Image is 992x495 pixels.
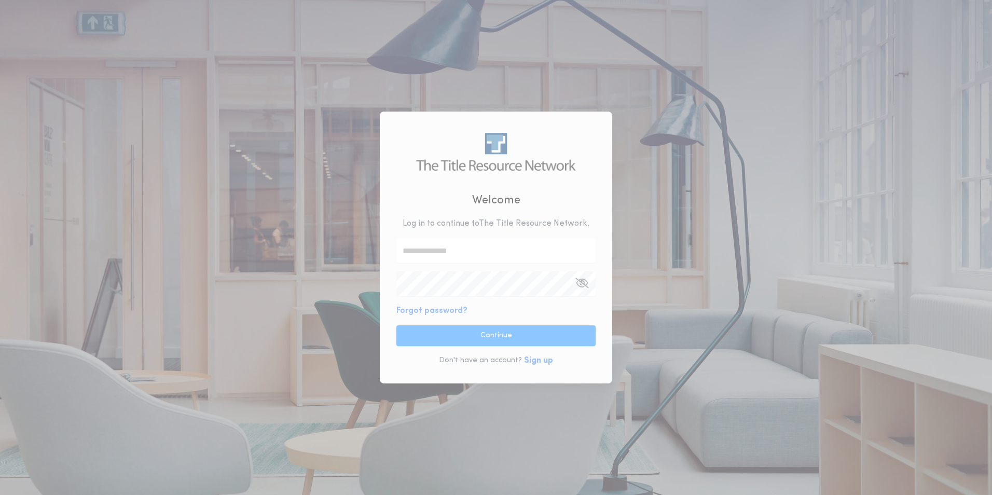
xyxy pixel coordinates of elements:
[396,325,596,346] button: Continue
[472,192,520,209] h2: Welcome
[403,217,589,230] p: Log in to continue to The Title Resource Network .
[439,355,522,366] p: Don't have an account?
[524,354,553,367] button: Sign up
[416,133,575,171] img: logo
[396,305,467,317] button: Forgot password?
